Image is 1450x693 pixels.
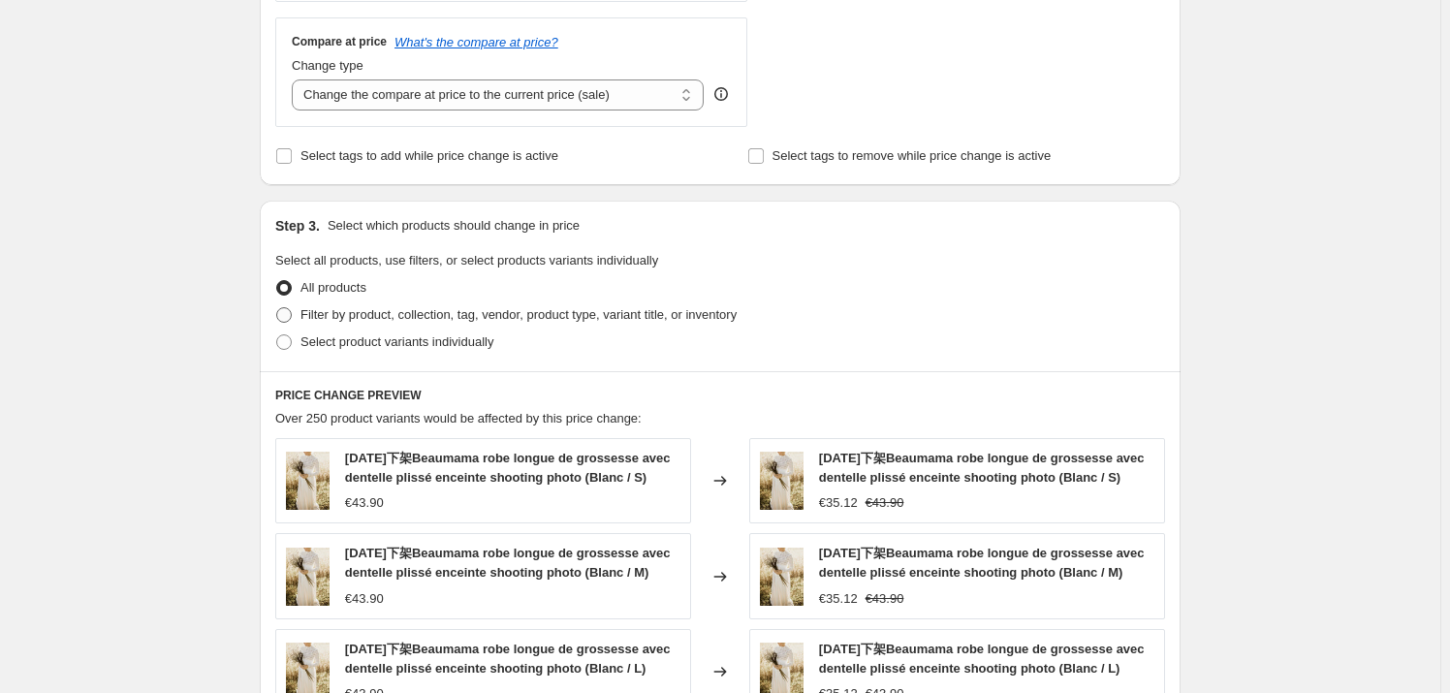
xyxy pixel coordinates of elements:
[286,548,330,606] img: 19e2fc889f61220dd8aa1a34dfae6a10_80x.jpg
[866,493,904,513] strike: €43.90
[300,307,737,322] span: Filter by product, collection, tag, vendor, product type, variant title, or inventory
[300,148,558,163] span: Select tags to add while price change is active
[711,84,731,104] div: help
[275,216,320,236] h2: Step 3.
[819,451,1145,485] span: [DATE]下架Beaumama robe longue de grossesse avec dentelle plissé enceinte shooting photo (Blanc / S)
[300,334,493,349] span: Select product variants individually
[819,642,1145,676] span: [DATE]下架Beaumama robe longue de grossesse avec dentelle plissé enceinte shooting photo (Blanc / L)
[292,34,387,49] h3: Compare at price
[345,642,671,676] span: [DATE]下架Beaumama robe longue de grossesse avec dentelle plissé enceinte shooting photo (Blanc / L)
[275,388,1165,403] h6: PRICE CHANGE PREVIEW
[292,58,363,73] span: Change type
[275,411,642,425] span: Over 250 product variants would be affected by this price change:
[286,452,330,510] img: 19e2fc889f61220dd8aa1a34dfae6a10_80x.jpg
[328,216,580,236] p: Select which products should change in price
[819,546,1145,580] span: [DATE]下架Beaumama robe longue de grossesse avec dentelle plissé enceinte shooting photo (Blanc / M)
[760,548,804,606] img: 19e2fc889f61220dd8aa1a34dfae6a10_80x.jpg
[300,280,366,295] span: All products
[866,589,904,609] strike: €43.90
[345,451,671,485] span: [DATE]下架Beaumama robe longue de grossesse avec dentelle plissé enceinte shooting photo (Blanc / S)
[772,148,1052,163] span: Select tags to remove while price change is active
[275,253,658,268] span: Select all products, use filters, or select products variants individually
[819,589,858,609] div: €35.12
[394,35,558,49] button: What's the compare at price?
[345,493,384,513] div: €43.90
[819,493,858,513] div: €35.12
[345,546,671,580] span: [DATE]下架Beaumama robe longue de grossesse avec dentelle plissé enceinte shooting photo (Blanc / M)
[760,452,804,510] img: 19e2fc889f61220dd8aa1a34dfae6a10_80x.jpg
[345,589,384,609] div: €43.90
